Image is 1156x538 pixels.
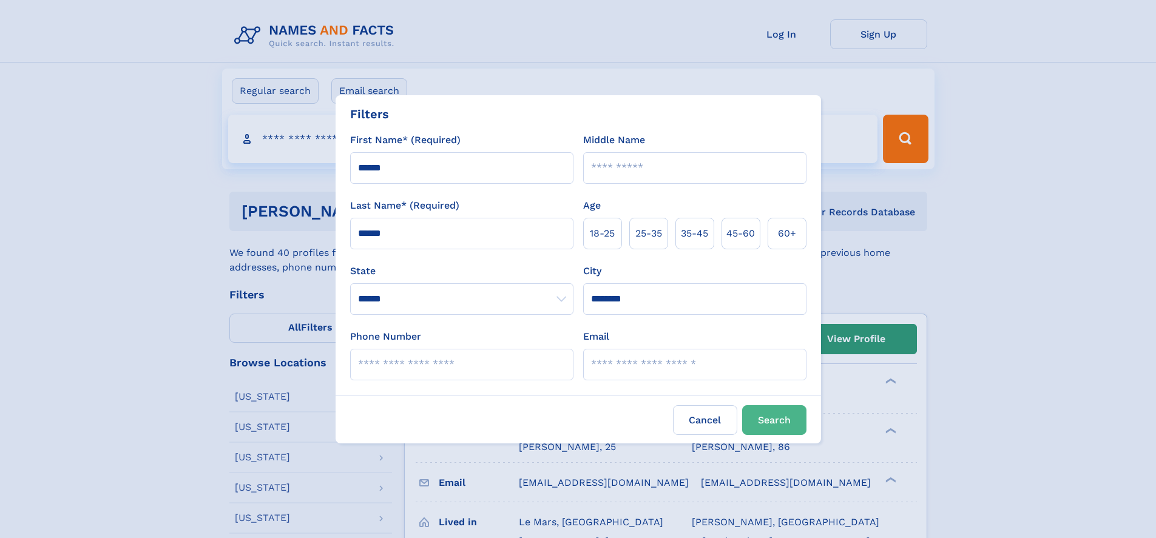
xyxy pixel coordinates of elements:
[590,226,615,241] span: 18‑25
[350,264,573,278] label: State
[583,329,609,344] label: Email
[742,405,806,435] button: Search
[583,198,601,213] label: Age
[350,105,389,123] div: Filters
[350,329,421,344] label: Phone Number
[726,226,755,241] span: 45‑60
[673,405,737,435] label: Cancel
[635,226,662,241] span: 25‑35
[583,133,645,147] label: Middle Name
[778,226,796,241] span: 60+
[681,226,708,241] span: 35‑45
[350,198,459,213] label: Last Name* (Required)
[583,264,601,278] label: City
[350,133,461,147] label: First Name* (Required)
